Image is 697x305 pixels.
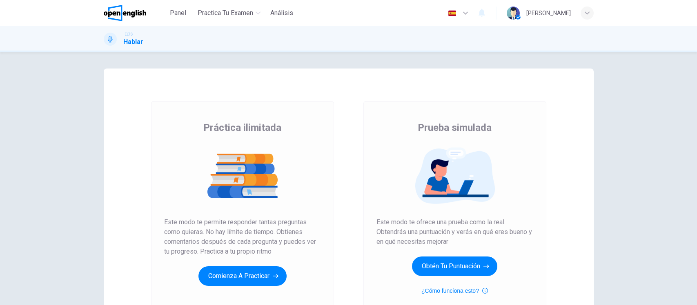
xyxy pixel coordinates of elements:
[198,266,287,286] button: Comienza a practicar
[104,5,147,21] img: OpenEnglish logo
[165,6,191,20] button: Panel
[123,31,133,37] span: IELTS
[267,6,296,20] button: Análisis
[418,121,492,134] span: Prueba simulada
[526,8,571,18] div: [PERSON_NAME]
[104,5,165,21] a: OpenEnglish logo
[412,256,497,276] button: Obtén tu puntuación
[170,8,186,18] span: Panel
[507,7,520,20] img: Profile picture
[376,217,533,247] span: Este modo te ofrece una prueba como la real. Obtendrás una puntuación y verás en qué eres bueno y...
[198,8,253,18] span: Practica tu examen
[447,10,457,16] img: es
[270,8,293,18] span: Análisis
[421,286,488,296] button: ¿Cómo funciona esto?
[164,217,321,256] span: Este modo te permite responder tantas preguntas como quieras. No hay límite de tiempo. Obtienes c...
[194,6,264,20] button: Practica tu examen
[203,121,281,134] span: Práctica ilimitada
[123,37,143,47] h1: Hablar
